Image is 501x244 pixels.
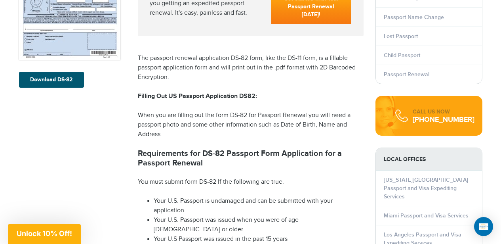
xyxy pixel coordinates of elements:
[154,234,364,244] li: Your U.S Passport was issued in the past 15 years
[384,52,420,59] a: Child Passport
[384,33,418,40] a: Lost Passport
[154,215,364,234] li: Your U.S. Passport was issued when you were of age [DEMOGRAPHIC_DATA] or older.
[474,217,493,236] div: Open Intercom Messenger
[384,212,469,219] a: Miami Passport and Visa Services
[384,71,429,78] a: Passport Renewal
[138,92,257,100] strong: Filling Out US Passport Application DS82:
[138,177,364,187] p: You must submit form DS-82 If the following are true.
[384,177,468,200] a: [US_STATE][GEOGRAPHIC_DATA] Passport and Visa Expediting Services
[413,116,474,124] div: [PHONE_NUMBER]
[19,72,84,88] a: Download DS-82
[154,196,364,215] li: Your U.S. Passport is undamaged and can be submitted with your application.
[138,36,364,44] iframe: Customer reviews powered by Trustpilot
[138,54,364,82] p: The passport renewal application DS-82 form, like the DS-11 form, is a fillable passport applicat...
[384,14,444,21] a: Passport Name Change
[138,149,342,168] strong: Requirements for DS-82 Passport Form Application for a Passport Renewal
[17,229,72,238] span: Unlock 10% Off!
[138,111,364,139] p: When you are filling out the form DS-82 for Passport Renewal you will need a passport photo and s...
[413,108,474,116] div: CALL US NOW
[8,224,81,244] div: Unlock 10% Off!
[376,148,482,171] strong: LOCAL OFFICES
